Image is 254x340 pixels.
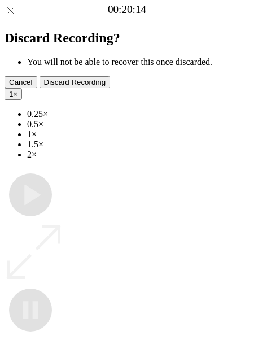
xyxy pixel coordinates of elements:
[108,3,146,16] a: 00:20:14
[27,140,249,150] li: 1.5×
[27,129,249,140] li: 1×
[27,57,249,67] li: You will not be able to recover this once discarded.
[5,76,37,88] button: Cancel
[27,109,249,119] li: 0.25×
[27,119,249,129] li: 0.5×
[5,30,249,46] h2: Discard Recording?
[9,90,13,98] span: 1
[27,150,249,160] li: 2×
[40,76,111,88] button: Discard Recording
[5,88,22,100] button: 1×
